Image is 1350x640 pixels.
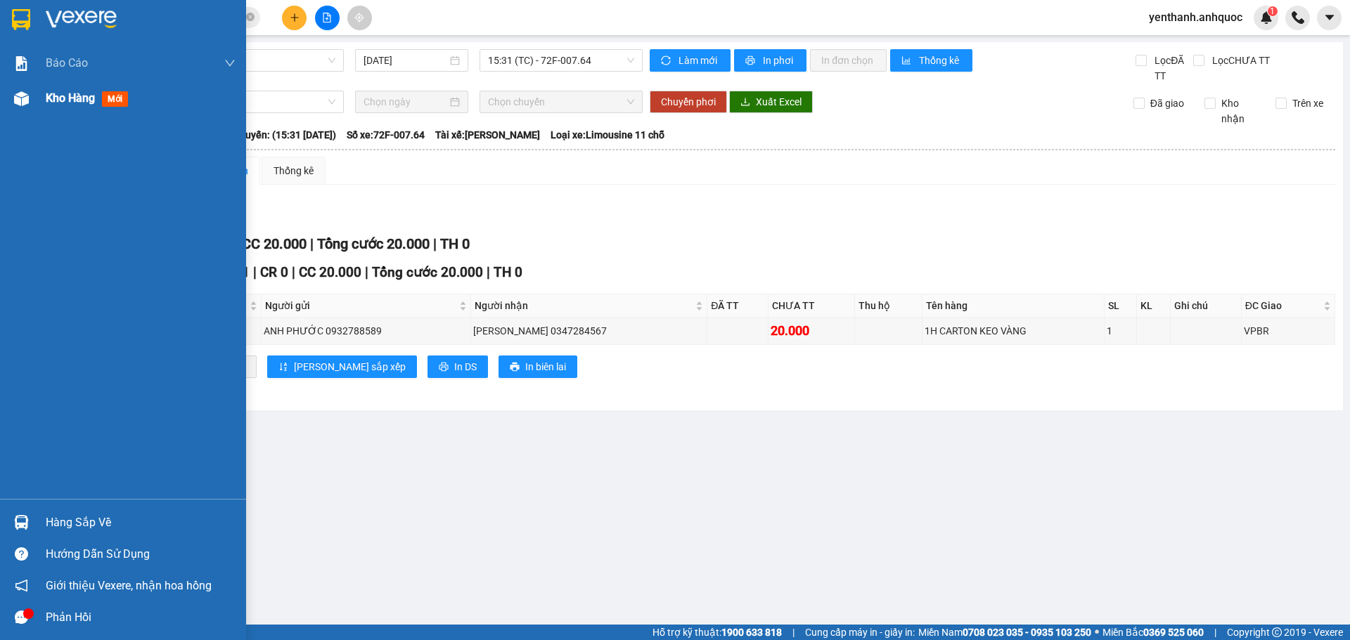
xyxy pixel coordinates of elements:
[278,362,288,373] span: sort-ascending
[246,13,255,21] span: close-circle
[1323,11,1336,24] span: caret-down
[918,625,1091,640] span: Miền Nam
[763,53,795,68] span: In phơi
[253,264,257,280] span: |
[292,264,295,280] span: |
[12,9,30,30] img: logo-vxr
[433,235,437,252] span: |
[650,49,731,72] button: syncLàm mới
[267,355,417,378] button: sort-ascending[PERSON_NAME] sắp xếp
[473,323,705,339] div: [PERSON_NAME] 0347284567
[15,610,28,624] span: message
[427,355,488,378] button: printerIn DS
[1138,8,1254,26] span: yenthanh.anhquoc
[488,50,634,71] span: 15:31 (TC) - 72F-007.64
[679,53,719,68] span: Làm mới
[1171,294,1242,318] th: Ghi chú
[1260,11,1273,24] img: icon-new-feature
[510,362,520,373] span: printer
[1149,53,1192,84] span: Lọc ĐÃ TT
[233,127,336,143] span: Chuyến: (15:31 [DATE])
[740,97,750,108] span: download
[721,627,782,638] strong: 1900 633 818
[805,625,915,640] span: Cung cấp máy in - giấy in:
[15,547,28,561] span: question-circle
[792,625,795,640] span: |
[475,298,693,313] span: Người nhận
[1287,96,1329,111] span: Trên xe
[294,359,406,374] span: [PERSON_NAME] sắp xếp
[925,323,1102,339] div: 1H CARTON KEO VÀNG
[46,512,236,533] div: Hàng sắp về
[1270,6,1275,16] span: 1
[1145,96,1190,111] span: Đã giao
[1244,323,1332,339] div: VPBR
[771,321,852,341] div: 20.000
[440,235,470,252] span: TH 0
[260,264,288,280] span: CR 0
[1207,53,1272,68] span: Lọc CHƯA TT
[919,53,961,68] span: Thống kê
[15,579,28,592] span: notification
[1216,96,1265,126] span: Kho nhận
[1105,294,1137,318] th: SL
[756,94,802,110] span: Xuất Excel
[246,11,255,25] span: close-circle
[354,13,364,22] span: aim
[1143,627,1204,638] strong: 0369 525 060
[1268,6,1278,16] sup: 1
[729,91,813,113] button: downloadXuất Excel
[487,264,490,280] span: |
[1214,625,1216,640] span: |
[661,55,673,67] span: sync
[650,91,727,113] button: Chuyển phơi
[525,359,566,374] span: In biên lai
[745,55,757,67] span: printer
[707,294,769,318] th: ĐÃ TT
[14,91,29,106] img: warehouse-icon
[439,362,449,373] span: printer
[310,235,314,252] span: |
[265,298,457,313] span: Người gửi
[102,91,128,107] span: mới
[488,91,634,112] span: Chọn chuyến
[282,6,307,30] button: plus
[922,294,1105,318] th: Tên hàng
[322,13,332,22] span: file-add
[46,54,88,72] span: Báo cáo
[855,294,922,318] th: Thu hộ
[242,235,307,252] span: CC 20.000
[454,359,477,374] span: In DS
[1095,629,1099,635] span: ⚪️
[734,49,806,72] button: printerIn phơi
[890,49,972,72] button: bar-chartThống kê
[1102,625,1204,640] span: Miền Bắc
[435,127,540,143] span: Tài xế: [PERSON_NAME]
[963,627,1091,638] strong: 0708 023 035 - 0935 103 250
[224,58,236,69] span: down
[769,294,855,318] th: CHƯA TT
[901,55,913,67] span: bar-chart
[299,264,361,280] span: CC 20.000
[14,515,29,530] img: warehouse-icon
[1137,294,1171,318] th: KL
[315,6,340,30] button: file-add
[1107,323,1134,339] div: 1
[1317,6,1342,30] button: caret-down
[46,91,95,105] span: Kho hàng
[317,235,430,252] span: Tổng cước 20.000
[347,6,372,30] button: aim
[46,607,236,628] div: Phản hồi
[499,355,577,378] button: printerIn biên lai
[46,544,236,565] div: Hướng dẫn sử dụng
[274,163,314,178] div: Thống kê
[290,13,300,22] span: plus
[365,264,368,280] span: |
[46,577,212,594] span: Giới thiệu Vexere, nhận hoa hồng
[810,49,887,72] button: In đơn chọn
[14,56,29,71] img: solution-icon
[551,127,664,143] span: Loại xe: Limousine 11 chỗ
[347,127,425,143] span: Số xe: 72F-007.64
[372,264,483,280] span: Tổng cước 20.000
[1245,298,1320,313] span: ĐC Giao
